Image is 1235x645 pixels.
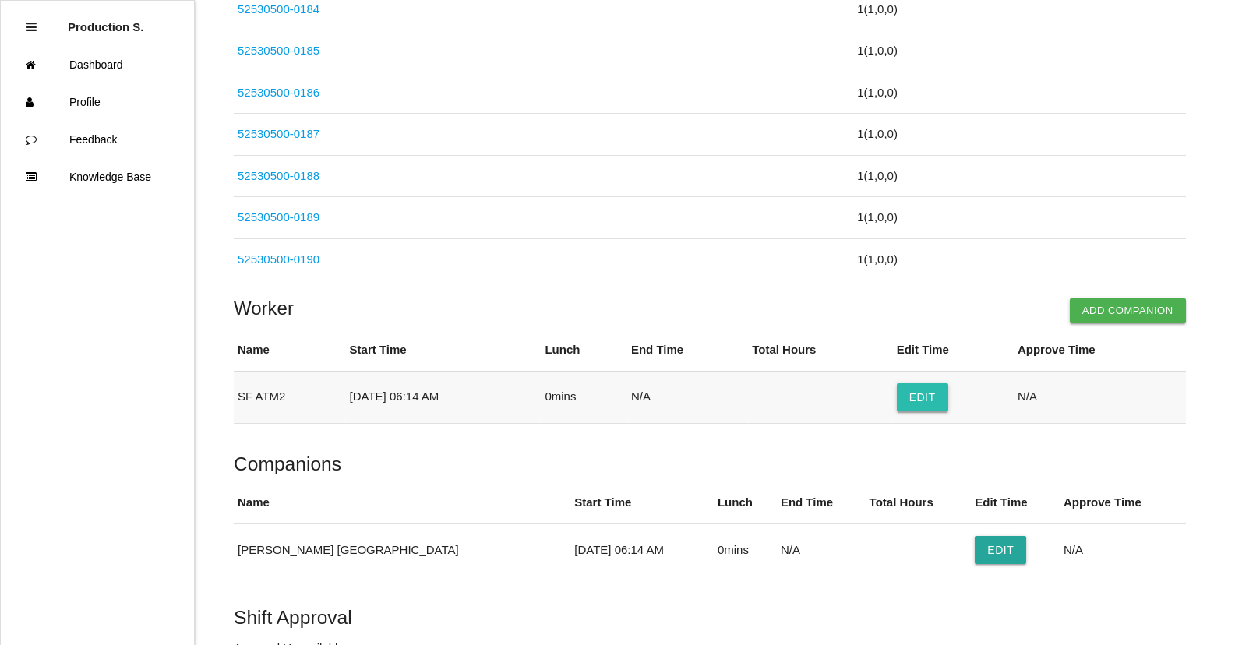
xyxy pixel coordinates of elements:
th: End Time [627,330,748,371]
th: Approve Time [1014,330,1186,371]
a: 52530500-0187 [238,127,319,140]
td: 0 mins [714,523,777,576]
td: [DATE] 06:14 AM [570,523,714,576]
th: Edit Time [893,330,1014,371]
button: Add Companion [1070,298,1186,323]
th: Name [234,482,570,523]
a: Dashboard [1,46,194,83]
button: Edit [897,383,948,411]
th: Start Time [346,330,542,371]
a: Profile [1,83,194,121]
th: Lunch [541,330,627,371]
a: Feedback [1,121,194,158]
th: Start Time [570,482,714,523]
td: 1 ( 1 , 0 , 0 ) [853,72,1185,114]
a: Knowledge Base [1,158,194,196]
td: 1 ( 1 , 0 , 0 ) [853,30,1185,72]
th: End Time [777,482,866,523]
th: Name [234,330,346,371]
h5: Companions [234,453,1186,474]
div: Close [26,9,37,46]
a: 52530500-0184 [238,2,319,16]
td: N/A [777,523,866,576]
td: N/A [627,371,748,423]
h5: Shift Approval [234,607,1186,628]
a: 52530500-0189 [238,210,319,224]
a: 52530500-0190 [238,252,319,266]
td: SF ATM2 [234,371,346,423]
button: Edit [975,536,1026,564]
th: Total Hours [866,482,972,523]
td: 1 ( 1 , 0 , 0 ) [853,114,1185,156]
th: Edit Time [971,482,1060,523]
td: N/A [1060,523,1186,576]
td: N/A [1014,371,1186,423]
td: [PERSON_NAME] [GEOGRAPHIC_DATA] [234,523,570,576]
th: Approve Time [1060,482,1186,523]
td: [DATE] 06:14 AM [346,371,542,423]
td: 0 mins [541,371,627,423]
p: Production Shifts [68,9,144,33]
td: 1 ( 1 , 0 , 0 ) [853,238,1185,280]
h4: Worker [234,298,1186,319]
td: 1 ( 1 , 0 , 0 ) [853,197,1185,239]
a: 52530500-0188 [238,169,319,182]
th: Total Hours [748,330,892,371]
a: 52530500-0186 [238,86,319,99]
a: 52530500-0185 [238,44,319,57]
td: 1 ( 1 , 0 , 0 ) [853,155,1185,197]
th: Lunch [714,482,777,523]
